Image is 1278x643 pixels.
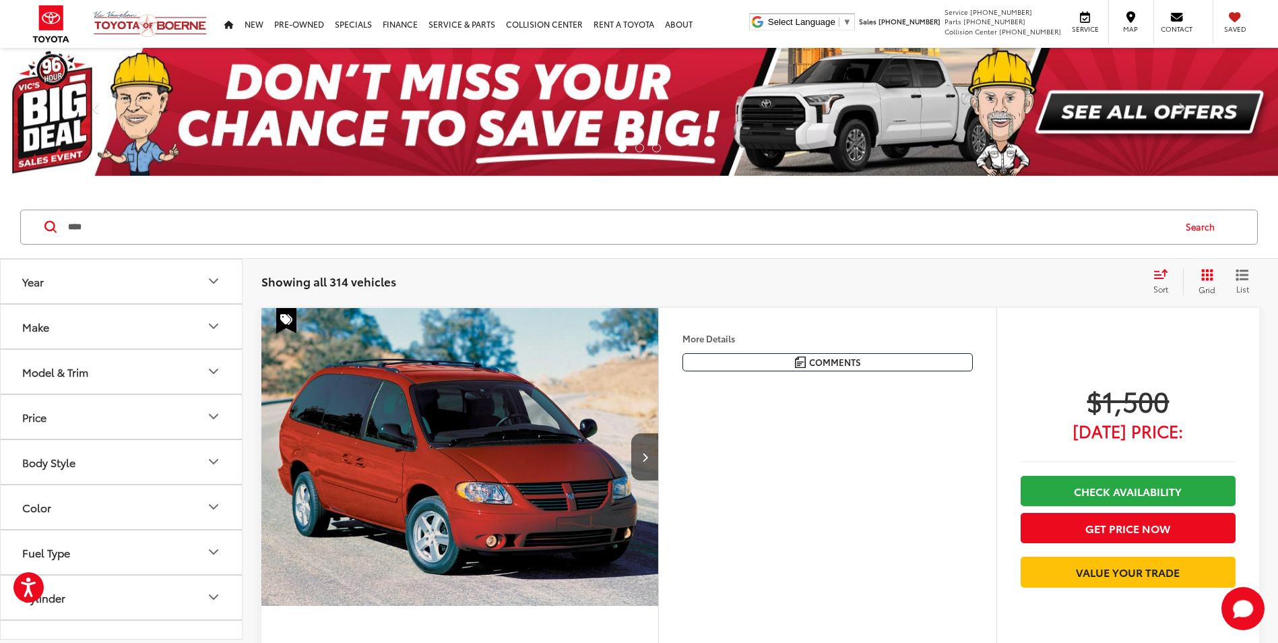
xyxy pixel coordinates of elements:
div: Body Style [205,454,222,470]
span: Select Language [768,17,835,27]
span: Showing all 314 vehicles [261,273,396,289]
span: Special [276,308,296,334]
span: Saved [1220,24,1250,34]
span: Parts [945,16,961,26]
div: Fuel Type [22,546,70,559]
span: List [1236,283,1249,295]
button: MakeMake [1,305,243,348]
span: Service [1070,24,1100,34]
div: Year [22,275,44,288]
button: CylinderCylinder [1,576,243,619]
span: Contact [1161,24,1192,34]
div: Cylinder [205,589,222,605]
span: Grid [1199,284,1215,295]
svg: Start Chat [1221,587,1265,630]
span: $1,500 [1021,384,1236,417]
img: Vic Vaughan Toyota of Boerne [93,10,207,38]
button: ColorColor [1,485,243,529]
div: Color [22,501,51,514]
span: [PHONE_NUMBER] [999,26,1061,36]
h4: More Details [682,334,973,343]
div: Fuel Type [205,544,222,560]
button: Grid View [1183,268,1225,295]
button: List View [1225,268,1259,295]
span: [PHONE_NUMBER] [970,7,1032,17]
span: Service [945,7,968,17]
div: Color [205,499,222,515]
button: Model & TrimModel & Trim [1,350,243,394]
div: Cylinder [22,591,65,604]
a: Check Availability [1021,476,1236,506]
button: Get Price Now [1021,513,1236,543]
img: 2006 Dodge Grand Caravan SXT [261,308,660,607]
button: PricePrice [1,395,243,439]
span: [PHONE_NUMBER] [963,16,1025,26]
button: Search [1173,210,1234,244]
div: Model & Trim [22,365,88,378]
span: Map [1116,24,1145,34]
a: 2006 Dodge Grand Caravan SXT2006 Dodge Grand Caravan SXT2006 Dodge Grand Caravan SXT2006 Dodge Gr... [261,308,660,607]
button: Toggle Chat Window [1221,587,1265,630]
span: Comments [809,356,861,369]
div: 2006 Dodge Grand Caravan SXT 0 [261,308,660,607]
a: Select Language​ [768,17,852,27]
div: Make [22,320,49,333]
button: Comments [682,353,973,371]
div: Model & Trim [205,363,222,379]
div: Year [205,273,222,289]
div: Make [205,318,222,334]
button: Fuel TypeFuel Type [1,530,243,574]
span: ​ [839,17,839,27]
span: Sort [1153,283,1168,295]
button: Select sort value [1147,268,1183,295]
span: Sales [859,16,876,26]
button: YearYear [1,259,243,303]
img: Comments [795,357,806,368]
span: ▼ [843,17,852,27]
div: Price [22,410,46,423]
a: Value Your Trade [1021,557,1236,587]
span: [DATE] Price: [1021,424,1236,437]
button: Next image [631,433,658,481]
button: Body StyleBody Style [1,440,243,484]
input: Search by Make, Model, or Keyword [67,211,1173,243]
span: [PHONE_NUMBER] [878,16,940,26]
div: Body Style [22,456,75,468]
span: Collision Center [945,26,997,36]
div: Price [205,408,222,425]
